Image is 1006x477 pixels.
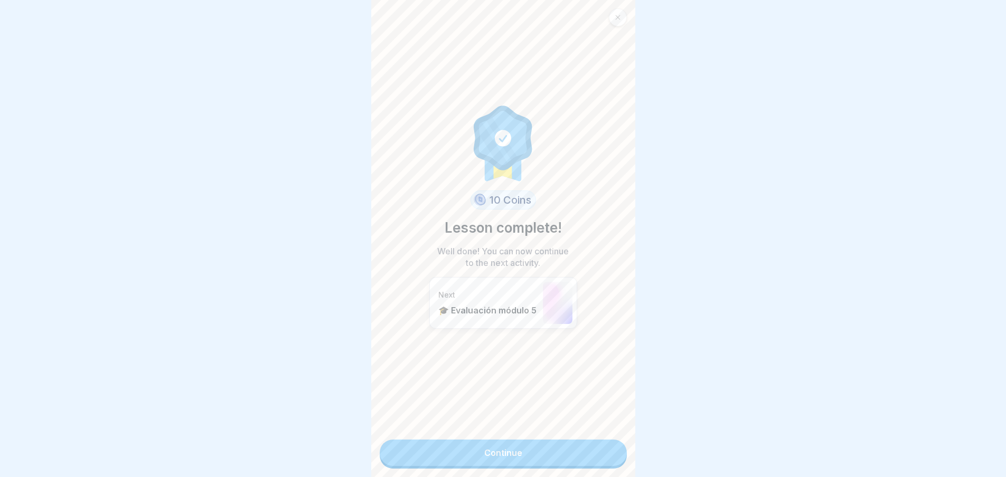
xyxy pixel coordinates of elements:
[468,103,539,182] img: completion.svg
[435,245,572,269] p: Well done! You can now continue to the next activity.
[438,305,538,316] p: 🎓 Evaluación módulo 5
[472,192,487,208] img: coin.svg
[380,440,627,466] a: Continue
[445,218,562,238] p: Lesson complete!
[438,290,538,300] p: Next
[471,190,536,209] div: 10 Coins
